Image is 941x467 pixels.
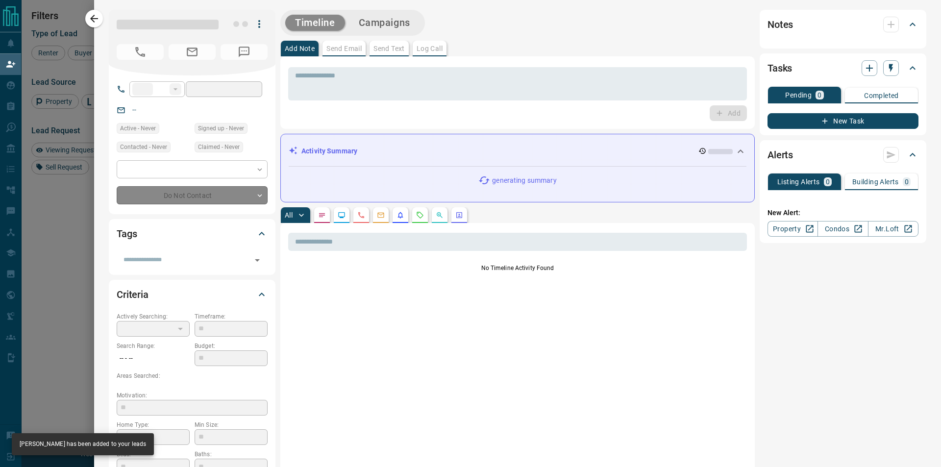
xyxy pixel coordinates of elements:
p: New Alert: [768,208,918,218]
svg: Calls [357,211,365,219]
p: Building Alerts [852,178,899,185]
p: 0 [817,92,821,98]
div: Tags [117,222,268,246]
svg: Notes [318,211,326,219]
a: -- [132,106,136,114]
p: Completed [864,92,899,99]
button: Open [250,253,264,267]
p: -- - -- [117,350,190,367]
svg: Opportunities [436,211,444,219]
p: Areas Searched: [117,371,268,380]
span: Signed up - Never [198,123,244,133]
p: generating summary [492,175,556,186]
p: Budget: [195,342,268,350]
span: No Number [117,44,164,60]
span: Active - Never [120,123,156,133]
svg: Lead Browsing Activity [338,211,346,219]
p: Add Note [285,45,315,52]
h2: Tags [117,226,137,242]
h2: Tasks [768,60,792,76]
p: Home Type: [117,420,190,429]
div: Notes [768,13,918,36]
p: Listing Alerts [777,178,820,185]
button: Campaigns [349,15,420,31]
svg: Requests [416,211,424,219]
a: Mr.Loft [868,221,918,237]
a: Condos [817,221,868,237]
h2: Criteria [117,287,149,302]
div: Alerts [768,143,918,167]
p: Actively Searching: [117,312,190,321]
p: Search Range: [117,342,190,350]
p: No Timeline Activity Found [288,264,747,272]
p: Timeframe: [195,312,268,321]
svg: Listing Alerts [396,211,404,219]
span: Contacted - Never [120,142,167,152]
p: Motivation: [117,391,268,400]
div: [PERSON_NAME] has been added to your leads [20,436,146,452]
div: Criteria [117,283,268,306]
svg: Emails [377,211,385,219]
div: Do Not Contact [117,186,268,204]
h2: Notes [768,17,793,32]
span: No Number [221,44,268,60]
p: Baths: [195,450,268,459]
h2: Alerts [768,147,793,163]
svg: Agent Actions [455,211,463,219]
span: Claimed - Never [198,142,240,152]
p: Pending [785,92,812,98]
a: Property [768,221,818,237]
p: Min Size: [195,420,268,429]
p: All [285,212,293,219]
button: New Task [768,113,918,129]
div: Activity Summary [289,142,746,160]
p: 0 [905,178,909,185]
div: Tasks [768,56,918,80]
span: No Email [169,44,216,60]
p: 0 [826,178,830,185]
p: Activity Summary [301,146,357,156]
button: Timeline [285,15,345,31]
